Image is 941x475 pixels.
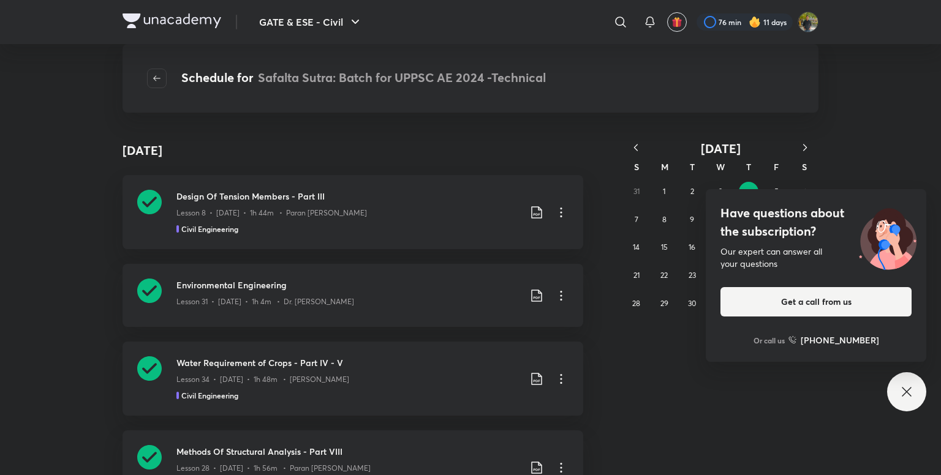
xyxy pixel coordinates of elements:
[802,161,807,173] abbr: Saturday
[633,242,640,252] abbr: September 14, 2025
[181,69,546,88] h4: Schedule for
[690,161,695,173] abbr: Tuesday
[688,299,696,308] abbr: September 30, 2025
[181,390,238,401] h5: Civil Engineering
[123,141,162,160] h4: [DATE]
[176,445,520,458] h3: Methods Of Structural Analysis - Part VIII
[719,187,722,196] abbr: September 3, 2025
[767,182,787,201] button: September 5, 2025
[660,271,668,280] abbr: September 22, 2025
[746,187,750,196] abbr: September 4, 2025
[632,299,640,308] abbr: September 28, 2025
[627,210,646,230] button: September 7, 2025
[176,208,367,219] p: Lesson 8 • [DATE] • 1h 44m • Paran [PERSON_NAME]
[682,294,702,313] button: September 30, 2025
[634,161,639,173] abbr: Sunday
[661,161,668,173] abbr: Monday
[654,294,674,313] button: September 29, 2025
[123,342,583,416] a: Water Requirement of Crops - Part IV - VLesson 34 • [DATE] • 1h 48m • [PERSON_NAME]Civil Engineering
[690,215,694,224] abbr: September 9, 2025
[682,238,702,257] button: September 16, 2025
[803,187,807,196] abbr: September 6, 2025
[660,299,668,308] abbr: September 29, 2025
[801,334,879,346] h6: [PHONE_NUMBER]
[689,242,695,252] abbr: September 16, 2025
[176,463,371,474] p: Lesson 28 • [DATE] • 1h 56m • Paran [PERSON_NAME]
[654,238,674,257] button: September 15, 2025
[711,182,730,201] button: September 3, 2025
[663,187,665,196] abbr: September 1, 2025
[849,204,926,270] img: ttu_illustration_new.svg
[258,69,546,86] span: Safalta Sutra: Batch for UPPSC AE 2024 -Technical
[720,287,912,316] button: Get a call from us
[662,215,667,224] abbr: September 8, 2025
[749,16,761,28] img: streak
[627,238,646,257] button: September 14, 2025
[635,215,638,224] abbr: September 7, 2025
[627,294,646,313] button: September 28, 2025
[774,161,779,173] abbr: Friday
[788,334,879,346] a: [PHONE_NUMBER]
[123,13,221,28] img: Company Logo
[798,12,818,32] img: shubham rawat
[176,356,520,369] h3: Water Requirement of Crops - Part IV - V
[176,190,520,203] h3: Design Of Tension Members - Part III
[682,210,702,230] button: September 9, 2025
[654,182,674,201] button: September 1, 2025
[633,271,640,280] abbr: September 21, 2025
[176,296,354,307] p: Lesson 31 • [DATE] • 1h 4m • Dr. [PERSON_NAME]
[661,242,668,252] abbr: September 15, 2025
[123,13,221,31] a: Company Logo
[690,187,694,196] abbr: September 2, 2025
[682,182,702,201] button: September 2, 2025
[176,374,349,385] p: Lesson 34 • [DATE] • 1h 48m • [PERSON_NAME]
[720,204,912,241] h4: Have questions about the subscription?
[123,264,583,327] a: Environmental EngineeringLesson 31 • [DATE] • 1h 4m • Dr. [PERSON_NAME]
[774,187,779,196] abbr: September 5, 2025
[176,279,520,291] h3: Environmental Engineering
[654,266,674,285] button: September 22, 2025
[716,161,725,173] abbr: Wednesday
[795,182,814,201] button: September 6, 2025
[181,223,238,234] h5: Civil Engineering
[720,245,912,270] div: Our expert can answer all your questions
[667,12,687,32] button: avatar
[689,271,696,280] abbr: September 23, 2025
[739,182,758,201] button: September 4, 2025
[252,10,370,34] button: GATE & ESE - Civil
[746,161,751,173] abbr: Thursday
[671,17,682,28] img: avatar
[654,210,674,230] button: September 8, 2025
[627,266,646,285] button: September 21, 2025
[649,141,792,156] button: [DATE]
[701,140,741,157] span: [DATE]
[123,175,583,249] a: Design Of Tension Members - Part IIILesson 8 • [DATE] • 1h 44m • Paran [PERSON_NAME]Civil Enginee...
[754,335,785,346] p: Or call us
[682,266,702,285] button: September 23, 2025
